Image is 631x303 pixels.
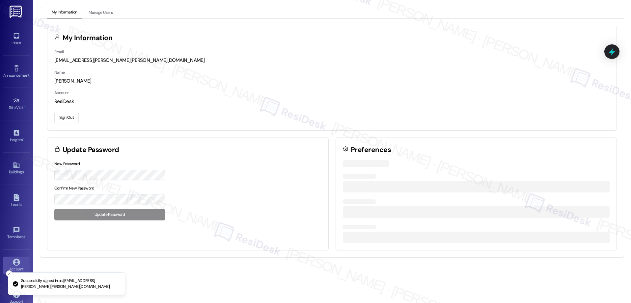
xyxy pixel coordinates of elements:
[3,160,30,177] a: Buildings
[3,224,30,242] a: Templates •
[54,112,79,123] button: Sign Out
[54,90,69,95] label: Account
[3,127,30,145] a: Insights •
[54,49,64,55] label: Email
[21,278,120,290] p: Successfully signed in as [EMAIL_ADDRESS][PERSON_NAME][PERSON_NAME][DOMAIN_NAME]
[23,137,24,141] span: •
[29,72,30,77] span: •
[24,104,25,109] span: •
[10,6,23,18] img: ResiDesk Logo
[351,146,391,153] h3: Preferences
[84,7,117,18] button: Manage Users
[3,192,30,210] a: Leads
[54,78,610,85] div: [PERSON_NAME]
[3,257,30,274] a: Account
[54,161,80,166] label: New Password
[25,234,26,238] span: •
[47,7,82,18] button: My Information
[6,270,13,277] button: Close toast
[54,57,610,64] div: [EMAIL_ADDRESS][PERSON_NAME][PERSON_NAME][DOMAIN_NAME]
[54,98,610,105] div: ResiDesk
[63,146,119,153] h3: Update Password
[3,30,30,48] a: Inbox
[54,70,65,75] label: Name
[54,186,95,191] label: Confirm New Password
[3,95,30,113] a: Site Visit •
[63,35,113,41] h3: My Information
